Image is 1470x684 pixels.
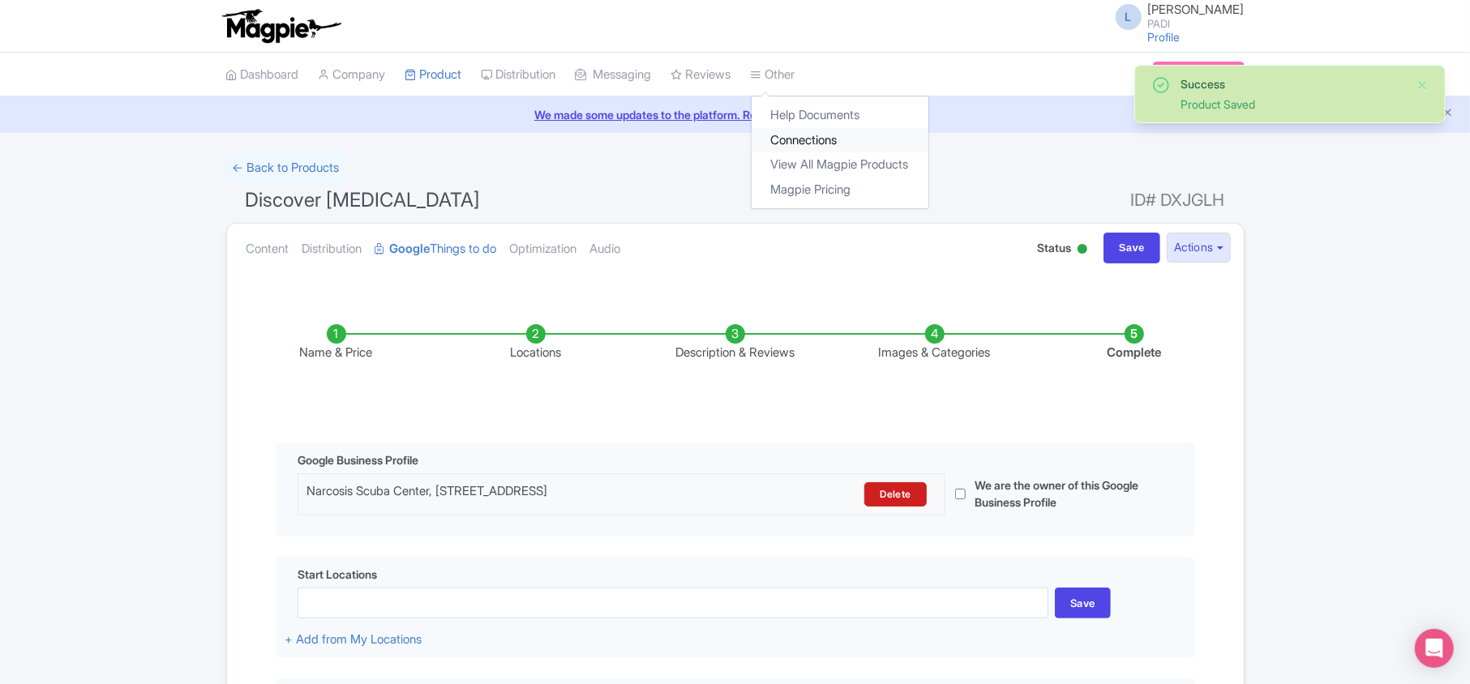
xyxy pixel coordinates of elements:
[1148,2,1245,17] span: [PERSON_NAME]
[636,324,835,362] li: Description & Reviews
[226,53,299,97] a: Dashboard
[1167,233,1231,263] button: Actions
[590,224,621,275] a: Audio
[1106,3,1245,29] a: L [PERSON_NAME] PADI
[226,152,346,184] a: ← Back to Products
[1055,588,1111,618] div: Save
[306,482,779,507] div: Narcosis Scuba Center, [STREET_ADDRESS]
[752,177,928,203] a: Magpie Pricing
[752,128,928,153] a: Connections
[302,224,362,275] a: Distribution
[510,224,577,275] a: Optimization
[864,482,926,507] a: Delete
[218,8,344,44] img: logo-ab69f6fb50320c5b225c76a69d11143b.png
[1148,30,1181,44] a: Profile
[246,188,481,212] span: Discover [MEDICAL_DATA]
[751,53,795,97] a: Other
[285,631,422,647] a: + Add from My Locations
[1442,105,1454,123] button: Close announcement
[1131,184,1225,216] span: ID# DXJGLH
[835,324,1035,362] li: Images & Categories
[375,224,497,275] a: GoogleThings to do
[1153,62,1244,86] a: Subscription
[390,240,431,259] strong: Google
[1415,629,1454,668] div: Open Intercom Messenger
[1181,75,1403,92] div: Success
[752,103,928,128] a: Help Documents
[1181,96,1403,113] div: Product Saved
[1416,75,1429,95] button: Close
[975,477,1155,511] label: We are the owner of this Google Business Profile
[576,53,652,97] a: Messaging
[298,451,418,468] span: Google Business Profile
[752,152,928,177] a: View All Magpie Products
[1037,239,1071,256] span: Status
[1148,19,1245,29] small: PADI
[10,106,1460,123] a: We made some updates to the platform. Read more about the new layout
[1104,233,1160,263] input: Save
[246,224,289,275] a: Content
[298,566,377,583] span: Start Locations
[671,53,731,97] a: Reviews
[405,53,462,97] a: Product
[482,53,556,97] a: Distribution
[436,324,636,362] li: Locations
[1116,4,1142,30] span: L
[237,324,436,362] li: Name & Price
[1074,237,1091,263] div: Active
[1035,324,1234,362] li: Complete
[319,53,386,97] a: Company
